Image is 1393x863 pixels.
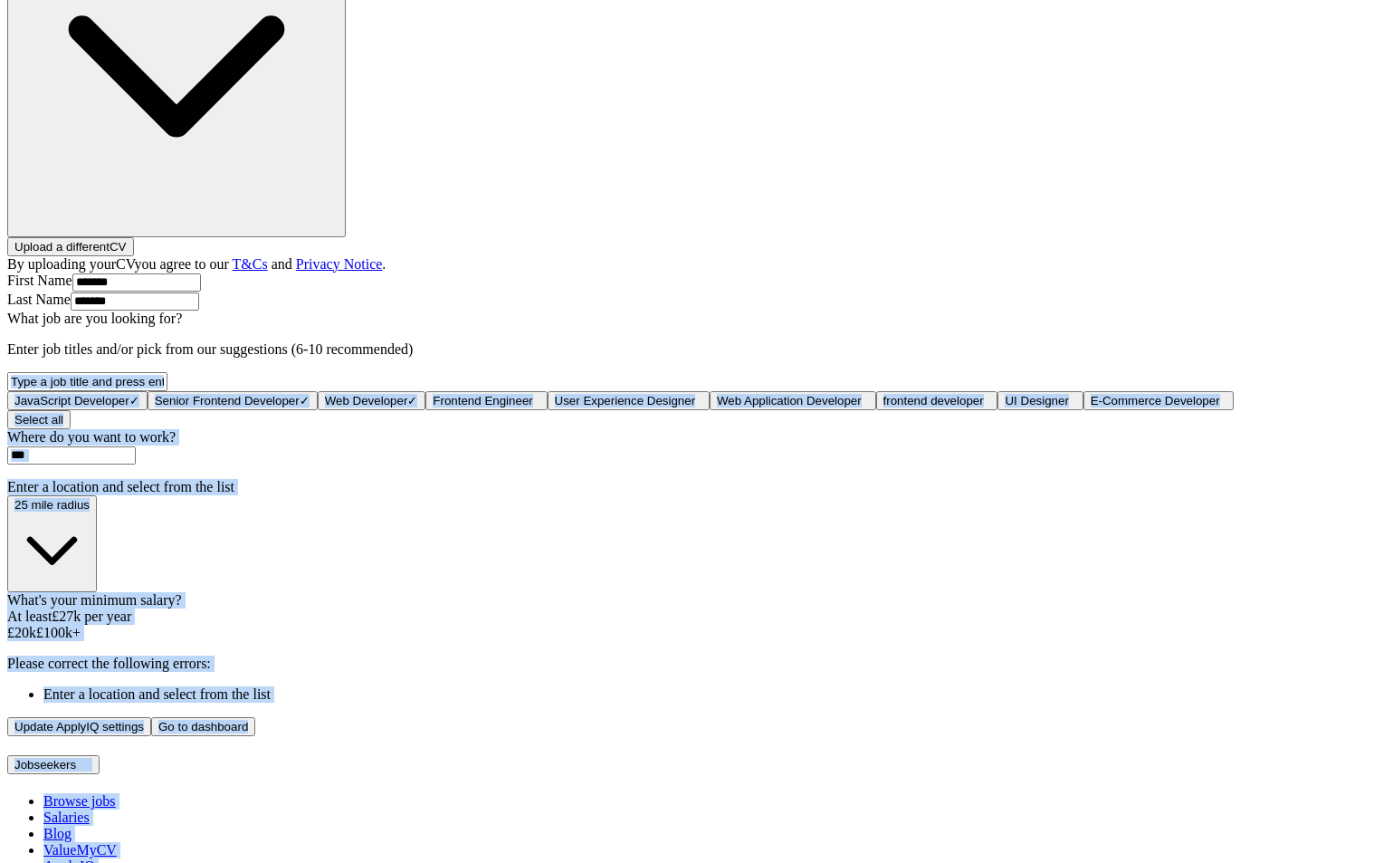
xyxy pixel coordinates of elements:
a: ValueMyCV [43,842,117,858]
span: frontend developer [883,394,984,408]
a: Blog [43,826,72,841]
a: Privacy Notice [296,256,383,272]
span: Jobseekers [14,758,76,772]
button: UI Designer [997,391,1083,410]
span: Web Developer [325,394,408,408]
span: E-Commerce Developer [1091,394,1220,408]
label: What's your minimum salary? [7,592,182,608]
span: ✓ [407,394,417,408]
div: By uploading your CV you agree to our and . [7,256,1386,273]
p: Enter job titles and/or pick from our suggestions (6-10 recommended) [7,341,1386,358]
img: toggle icon [80,761,92,769]
a: Browse jobs [43,793,116,809]
span: JavaScript Developer [14,394,129,408]
span: ✓ [129,394,139,408]
button: E-Commerce Developer [1083,391,1235,410]
label: Where do you want to work? [7,429,176,445]
button: JavaScript Developer✓ [7,391,148,410]
span: Web Application Developer [717,394,862,408]
a: Salaries [43,810,90,825]
span: Senior Frontend Developer [155,394,300,408]
button: frontend developer [876,391,998,410]
span: At least [7,609,52,624]
button: Frontend Engineer [425,391,547,410]
span: 25 mile radius [14,498,90,512]
button: Web Developer✓ [318,391,426,410]
li: Enter a location and select from the list [43,686,1386,703]
span: UI Designer [1005,394,1068,408]
p: Please correct the following errors: [7,656,1386,672]
span: £ 100 k+ [36,625,81,640]
button: Go to dashboard [151,717,255,736]
span: £ 20 k [7,625,36,640]
label: Last Name [7,292,71,307]
button: Senior Frontend Developer✓ [148,391,318,410]
span: per year [84,609,131,624]
button: 25 mile radius [7,495,97,592]
button: Upload a differentCV [7,237,134,256]
span: ✓ [300,394,310,408]
input: Type a job title and press enter [7,372,167,391]
span: £ 27k [52,609,81,624]
button: Select all [7,410,71,429]
span: Frontend Engineer [433,394,532,408]
label: First Name [7,273,72,288]
button: Web Application Developer [710,391,876,410]
label: What job are you looking for? [7,311,182,326]
div: Enter a location and select from the list [7,479,1386,495]
button: User Experience Designer [548,391,710,410]
button: Update ApplyIQ settings [7,717,151,736]
a: T&Cs [233,256,268,272]
span: User Experience Designer [555,394,696,408]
